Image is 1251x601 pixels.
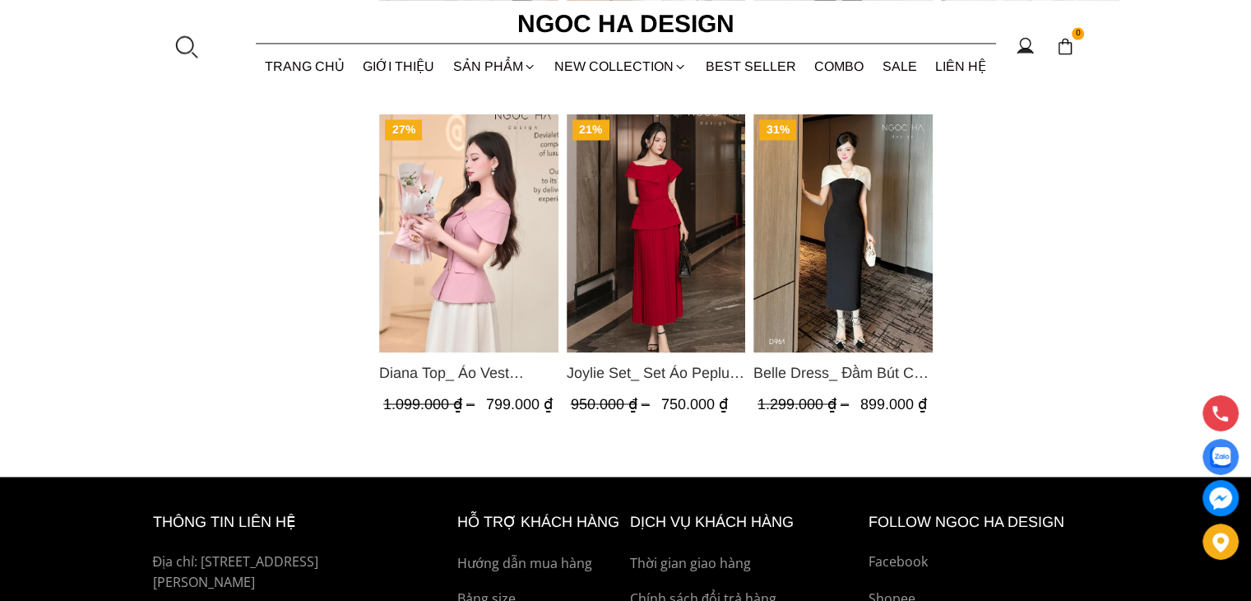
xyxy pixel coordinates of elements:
[379,361,558,384] a: Link to Diana Top_ Áo Vest Choàng Vai Đính Cúc Màu Hồng A1052
[566,114,745,352] img: Joylie Set_ Set Áo Peplum Vai Lệch, Chân Váy Dập Ly Màu Đỏ A956, CV120
[570,395,653,412] span: 950.000 ₫
[1210,447,1230,468] img: Display image
[379,114,558,352] img: Diana Top_ Áo Vest Choàng Vai Đính Cúc Màu Hồng A1052
[873,44,927,88] a: SALE
[566,361,745,384] span: Joylie Set_ Set Áo Peplum Vai Lệch, Chân Váy Dập Ly Màu Đỏ A956, CV120
[566,114,745,352] a: Product image - Joylie Set_ Set Áo Peplum Vai Lệch, Chân Váy Dập Ly Màu Đỏ A956, CV120
[545,44,697,88] a: NEW COLLECTION
[256,44,354,88] a: TRANG CHỦ
[153,551,419,593] p: Địa chỉ: [STREET_ADDRESS][PERSON_NAME]
[486,395,553,412] span: 799.000 ₫
[457,510,622,533] h6: hỗ trợ khách hàng
[697,44,806,88] a: BEST SELLER
[1202,480,1239,516] a: messenger
[926,44,996,88] a: LIÊN HỆ
[354,44,444,88] a: GIỚI THIỆU
[758,395,853,412] span: 1.299.000 ₫
[869,510,1099,533] h6: Follow ngoc ha Design
[1202,439,1239,475] a: Display image
[503,4,749,44] a: Ngoc Ha Design
[1056,37,1074,55] img: img-CART-ICON-ksit0nf1
[753,114,933,352] a: Product image - Belle Dress_ Đầm Bút Chì Đen Phối Choàng Vai May Ly Màu Trắng Kèm Hoa D961
[869,551,1099,572] a: Facebook
[379,114,558,352] a: Product image - Diana Top_ Áo Vest Choàng Vai Đính Cúc Màu Hồng A1052
[379,361,558,384] span: Diana Top_ Áo Vest Choàng Vai Đính Cúc Màu Hồng A1052
[444,44,546,88] div: SẢN PHẨM
[1072,27,1085,40] span: 0
[753,361,933,384] span: Belle Dress_ Đầm Bút Chì Đen Phối Choàng Vai May Ly Màu Trắng Kèm Hoa D961
[753,114,933,352] img: Belle Dress_ Đầm Bút Chì Đen Phối Choàng Vai May Ly Màu Trắng Kèm Hoa D961
[753,361,933,384] a: Link to Belle Dress_ Đầm Bút Chì Đen Phối Choàng Vai May Ly Màu Trắng Kèm Hoa D961
[153,510,419,533] h6: thông tin liên hệ
[630,510,860,533] h6: Dịch vụ khách hàng
[660,395,727,412] span: 750.000 ₫
[805,44,873,88] a: Combo
[630,552,860,574] a: Thời gian giao hàng
[566,361,745,384] a: Link to Joylie Set_ Set Áo Peplum Vai Lệch, Chân Váy Dập Ly Màu Đỏ A956, CV120
[860,395,927,412] span: 899.000 ₫
[457,552,622,574] a: Hướng dẫn mua hàng
[383,395,479,412] span: 1.099.000 ₫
